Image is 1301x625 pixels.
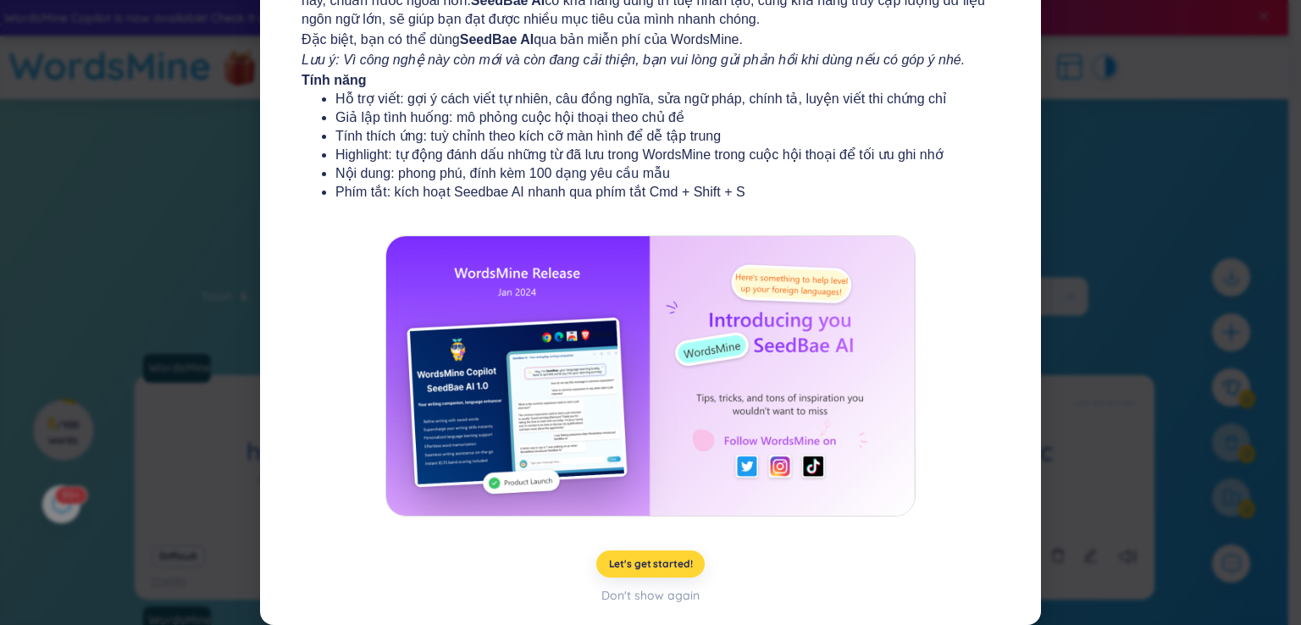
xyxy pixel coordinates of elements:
b: SeedBae AI [460,32,534,47]
span: Let's get started! [609,557,693,571]
li: Hỗ trợ viết: gợi ý cách viết tự nhiên, câu đồng nghĩa, sửa ngữ pháp, chính tả, luyện viết thi chứ... [335,90,966,108]
span: Đặc biệt, bạn có thể dùng qua bản miễn phí của WordsMine. [302,30,999,49]
li: Giả lập tình huống: mô phỏng cuộc hội thoại theo chủ đề [335,108,966,127]
div: Don't show again [601,586,700,605]
li: Tính thích ứng: tuỳ chỉnh theo kích cỡ màn hình để dễ tập trung [335,127,966,146]
li: Nội dung: phong phú, đính kèm 100 dạng yêu cầu mẫu [335,164,966,183]
b: Tính năng [302,73,366,87]
li: Phím tắt: kích hoạt Seedbae AI nhanh qua phím tắt Cmd + Shift + S [335,183,966,202]
button: Let's get started! [596,550,706,578]
li: Highlight: tự động đánh dấu những từ đã lưu trong WordsMine trong cuộc hội thoại để tối ưu ghi nhớ [335,146,966,164]
i: Lưu ý: Vì công nghệ này còn mới và còn đang cải thiện, bạn vui lòng gửi phản hồi khi dùng nếu có ... [302,53,965,67]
